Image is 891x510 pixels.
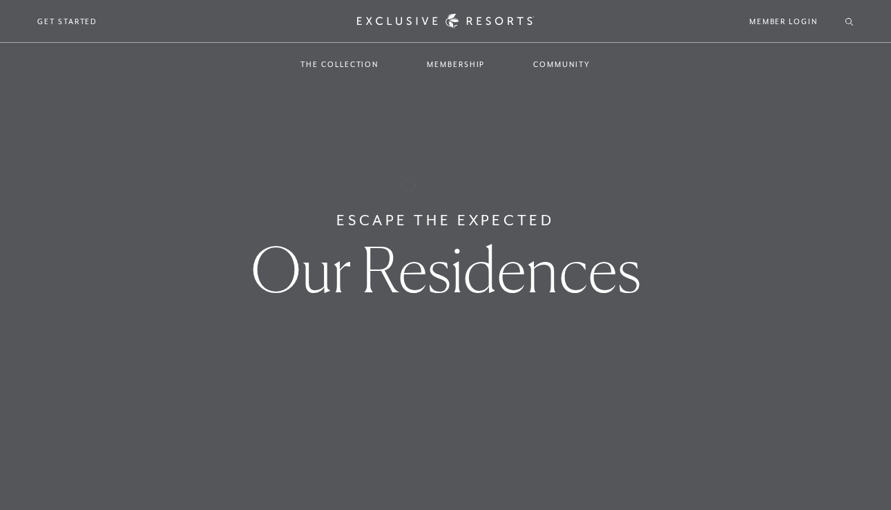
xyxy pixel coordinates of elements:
h1: Our Residences [251,238,641,301]
h6: Escape The Expected [336,209,554,232]
a: Community [519,44,604,84]
a: Get Started [37,15,97,28]
a: Member Login [749,15,818,28]
a: Membership [413,44,499,84]
a: The Collection [287,44,392,84]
